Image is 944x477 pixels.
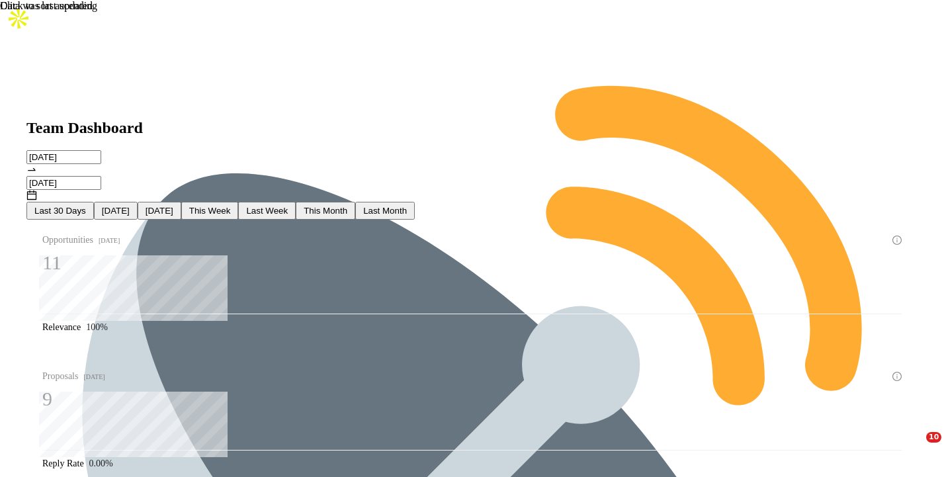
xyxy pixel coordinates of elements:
[42,322,81,332] span: Relevance
[146,206,173,216] span: [DATE]
[892,372,902,381] span: info-circle
[42,458,84,468] span: Reply Rate
[238,202,296,220] button: Last Week
[5,5,32,32] img: Apollo.io
[99,237,120,244] time: [DATE]
[26,119,918,137] h1: Team Dashboard
[89,458,113,468] span: 0.00%
[42,250,120,275] div: 11
[26,164,37,175] span: swap-right
[42,233,120,248] span: Opportunities
[296,202,355,220] button: This Month
[83,373,105,380] time: [DATE]
[94,202,138,220] button: [DATE]
[304,206,347,216] span: This Month
[26,190,37,200] span: calendar
[926,432,941,443] span: 10
[42,386,105,412] div: 9
[26,202,94,220] button: Last 30 Days
[42,369,105,384] span: Proposals
[102,206,130,216] span: [DATE]
[246,206,288,216] span: Last Week
[26,164,37,175] span: to
[138,202,181,220] button: [DATE]
[34,206,86,216] span: Last 30 Days
[26,176,101,190] input: End date
[355,202,415,220] button: Last Month
[892,236,902,245] span: info-circle
[363,206,407,216] span: Last Month
[189,206,231,216] span: This Week
[86,322,108,332] span: 100%
[26,150,101,164] input: Start date
[181,202,239,220] button: This Week
[899,432,931,464] iframe: Intercom live chat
